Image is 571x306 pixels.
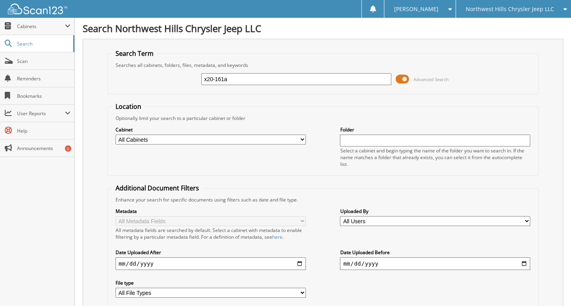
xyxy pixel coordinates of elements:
[83,22,563,35] h1: Search Northwest Hills Chrysler Jeep LLC
[340,208,530,215] label: Uploaded By
[17,23,65,30] span: Cabinets
[340,147,530,167] div: Select a cabinet and begin typing the name of the folder you want to search in. If the name match...
[116,249,306,256] label: Date Uploaded After
[17,110,65,117] span: User Reports
[116,227,306,240] div: All metadata fields are searched by default. Select a cabinet with metadata to enable filtering b...
[17,93,70,99] span: Bookmarks
[340,257,530,270] input: end
[272,234,283,240] a: here
[17,145,70,152] span: Announcements
[112,62,535,68] div: Searches all cabinets, folders, files, metadata, and keywords
[17,40,69,47] span: Search
[116,126,306,133] label: Cabinet
[17,75,70,82] span: Reminders
[112,102,145,111] legend: Location
[340,249,530,256] label: Date Uploaded Before
[17,58,70,65] span: Scan
[116,279,306,286] label: File type
[65,145,71,152] div: 6
[394,7,438,11] span: [PERSON_NAME]
[112,49,157,58] legend: Search Term
[112,196,535,203] div: Enhance your search for specific documents using filters such as date and file type.
[116,257,306,270] input: start
[112,184,203,192] legend: Additional Document Filters
[466,7,554,11] span: Northwest Hills Chrysler Jeep LLC
[413,76,448,82] span: Advanced Search
[340,126,530,133] label: Folder
[17,127,70,134] span: Help
[531,268,571,306] iframe: Chat Widget
[116,208,306,215] label: Metadata
[112,115,535,122] div: Optionally limit your search to a particular cabinet or folder
[8,4,67,14] img: scan123-logo-white.svg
